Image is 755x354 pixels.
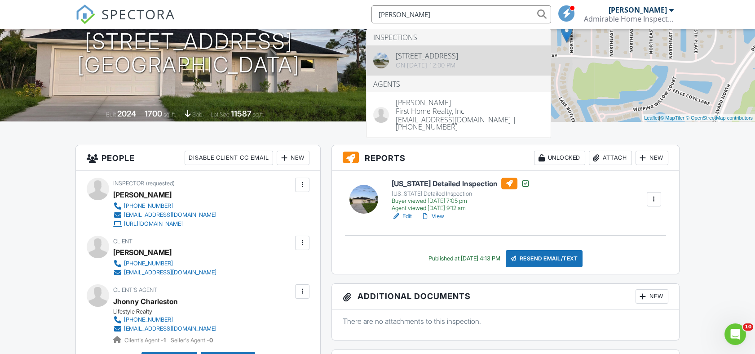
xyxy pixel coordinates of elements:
div: Resend Email/Text [506,250,583,267]
h3: Reports [332,145,679,171]
li: Agents [366,76,551,92]
a: View [421,212,444,221]
div: [PERSON_NAME] [609,5,667,14]
div: [EMAIL_ADDRESS][DOMAIN_NAME] [124,211,216,219]
div: [US_STATE] Detailed Inspection [392,190,530,197]
div: New [636,151,668,165]
h1: [STREET_ADDRESS] [GEOGRAPHIC_DATA] [77,30,300,77]
a: [PHONE_NUMBER] [113,315,216,324]
div: Admirable Home Inspections, LLC [584,14,674,23]
a: © OpenStreetMap contributors [686,115,753,121]
a: [US_STATE] Detailed Inspection [US_STATE] Detailed Inspection Buyer viewed [DATE] 7:05 pm Agent v... [392,178,530,212]
div: 1700 [145,109,162,118]
div: On [DATE] 12:00 pm [396,62,458,69]
h3: People [76,145,320,171]
span: Built [106,111,116,118]
div: [URL][DOMAIN_NAME] [124,220,183,228]
div: [EMAIL_ADDRESS][DOMAIN_NAME] | [PHONE_NUMBER] [396,115,544,130]
a: Leaflet [644,115,659,121]
a: [EMAIL_ADDRESS][DOMAIN_NAME] [113,324,216,333]
div: Disable Client CC Email [185,151,273,165]
span: Client [113,238,132,245]
h3: Additional Documents [332,284,679,309]
iframe: Intercom live chat [724,323,746,345]
a: [PHONE_NUMBER] [113,259,216,268]
strong: 0 [209,337,213,344]
div: First Home Realty, Inc [396,106,544,115]
img: default-user-f0147aede5fd5fa78ca7ade42f37bd4542148d508eef1c3d3ea960f66861d68b.jpg [373,107,389,123]
div: 2024 [117,109,136,118]
h6: [US_STATE] Detailed Inspection [392,178,530,189]
div: Lifestyle Realty [113,308,224,315]
input: Search everything... [371,5,551,23]
p: There are no attachments to this inspection. [343,316,668,326]
a: © MapTiler [660,115,684,121]
a: [URL][DOMAIN_NAME] [113,220,216,229]
div: Unlocked [534,151,585,165]
div: [PHONE_NUMBER] [124,202,173,210]
div: Buyer viewed [DATE] 7:05 pm [392,197,530,205]
div: [PERSON_NAME] [113,188,172,202]
div: [PHONE_NUMBER] [124,316,173,323]
span: Inspector [113,180,144,187]
a: SPECTORA [75,12,175,31]
a: [PHONE_NUMBER] [113,202,216,211]
span: slab [192,111,202,118]
strong: 1 [163,337,166,344]
div: [PERSON_NAME] [113,246,172,259]
span: (requested) [146,180,175,187]
span: Client's Agent - [124,337,167,344]
span: Seller's Agent - [171,337,213,344]
div: [EMAIL_ADDRESS][DOMAIN_NAME] [124,325,216,332]
span: Lot Size [211,111,230,118]
div: [PERSON_NAME] [396,99,544,106]
span: Client's Agent [113,287,157,293]
a: Jhonny Charleston [113,295,178,308]
div: | [642,114,755,122]
span: SPECTORA [102,4,175,23]
a: [EMAIL_ADDRESS][DOMAIN_NAME] [113,211,216,220]
div: New [636,289,668,304]
a: Edit [392,212,412,221]
a: [EMAIL_ADDRESS][DOMAIN_NAME] [113,268,216,277]
img: streetview [373,53,389,68]
div: Agent viewed [DATE] 9:12 am [392,205,530,212]
div: Published at [DATE] 4:13 PM [428,255,500,262]
span: sq. ft. [163,111,176,118]
div: [PHONE_NUMBER] [124,260,173,267]
div: New [277,151,309,165]
div: [EMAIL_ADDRESS][DOMAIN_NAME] [124,269,216,276]
span: sq.ft. [253,111,264,118]
span: 10 [743,323,753,331]
div: [STREET_ADDRESS] [396,52,458,59]
div: 11587 [231,109,252,118]
li: Inspections [366,29,551,45]
img: The Best Home Inspection Software - Spectora [75,4,95,24]
div: Attach [589,151,632,165]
